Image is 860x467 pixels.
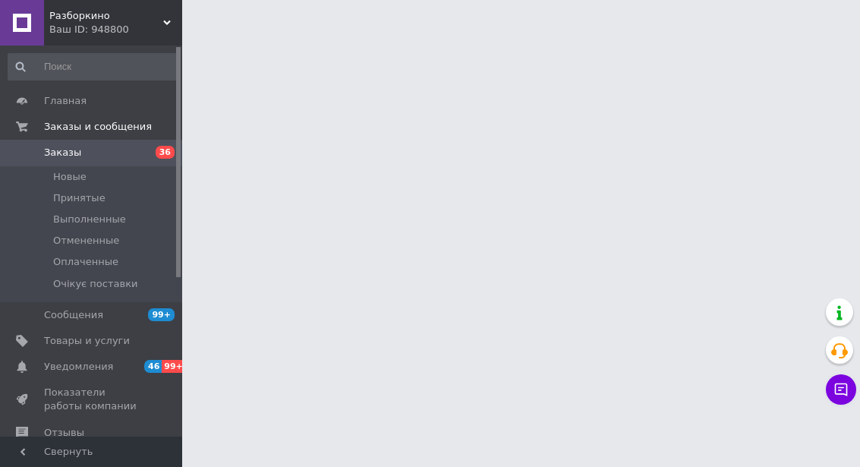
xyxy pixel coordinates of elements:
input: Поиск [8,53,179,80]
span: Выполненные [53,213,126,226]
span: 46 [144,360,162,373]
span: Отмененные [53,234,119,248]
button: Чат с покупателем [826,374,856,405]
span: Сообщения [44,308,103,322]
span: Отзывы [44,426,84,440]
span: 99+ [148,308,175,321]
div: Ваш ID: 948800 [49,23,182,36]
span: Оплаченные [53,255,118,269]
span: Уведомления [44,360,113,374]
span: Заказы и сообщения [44,120,152,134]
span: Показатели работы компании [44,386,140,413]
span: 36 [156,146,175,159]
span: Главная [44,94,87,108]
span: Новые [53,170,87,184]
span: Принятые [53,191,106,205]
span: Разборкино [49,9,163,23]
span: 99+ [162,360,187,373]
span: Очікує поставки [53,277,137,291]
span: Заказы [44,146,81,159]
span: Товары и услуги [44,334,130,348]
